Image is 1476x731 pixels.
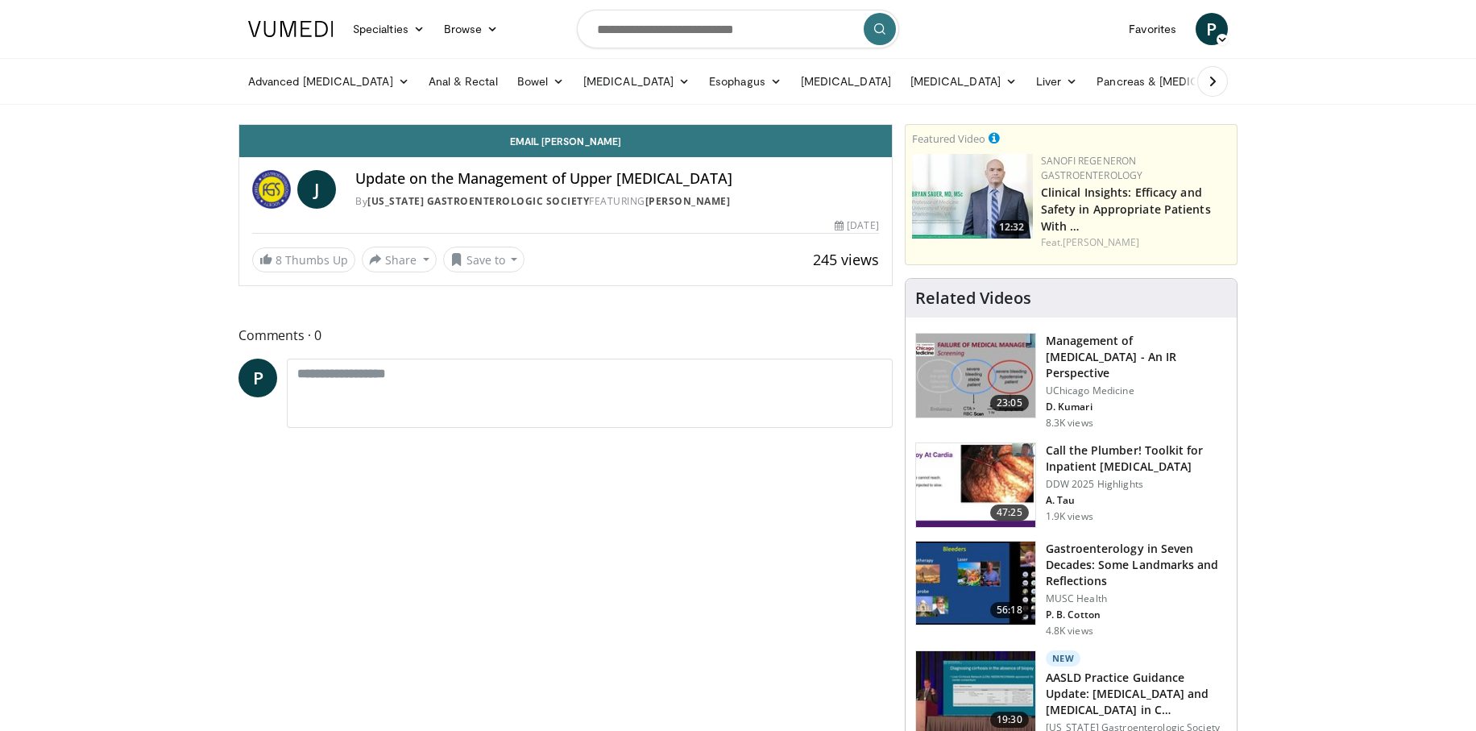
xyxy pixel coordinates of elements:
a: Pancreas & [MEDICAL_DATA] [1087,65,1275,98]
a: Clinical Insights: Efficacy and Safety in Appropriate Patients With … [1041,185,1211,234]
h3: AASLD Practice Guidance Update: [MEDICAL_DATA] and [MEDICAL_DATA] in C… [1046,670,1227,718]
div: [DATE] [835,218,878,233]
a: 47:25 Call the Plumber! Toolkit for Inpatient [MEDICAL_DATA] DDW 2025 Highlights A. Tau 1.9K views [915,442,1227,528]
a: Bowel [508,65,574,98]
a: [PERSON_NAME] [645,194,731,208]
h3: Gastroenterology in Seven Decades: Some Landmarks and Reflections [1046,541,1227,589]
a: Sanofi Regeneron Gastroenterology [1041,154,1143,182]
button: Save to [443,247,525,272]
p: P. B. Cotton [1046,608,1227,621]
a: Specialties [343,13,434,45]
a: 23:05 Management of [MEDICAL_DATA] - An IR Perspective UChicago Medicine D. Kumari 8.3K views [915,333,1227,430]
p: New [1046,650,1081,667]
p: DDW 2025 Highlights [1046,478,1227,491]
a: Email [PERSON_NAME] [239,125,892,157]
p: 4.8K views [1046,625,1093,638]
img: 5536a9e8-eb9a-4f20-9b0c-6829e1cdf3c2.150x105_q85_crop-smart_upscale.jpg [916,443,1035,527]
a: 8 Thumbs Up [252,247,355,272]
a: Esophagus [699,65,791,98]
p: D. Kumari [1046,401,1227,413]
img: Florida Gastroenterologic Society [252,170,291,209]
span: 56:18 [990,602,1029,618]
a: [PERSON_NAME] [1063,235,1139,249]
img: bb93d144-f14a-4ef9-9756-be2f2f3d1245.150x105_q85_crop-smart_upscale.jpg [916,542,1035,625]
h3: Call the Plumber! Toolkit for Inpatient [MEDICAL_DATA] [1046,442,1227,475]
a: Advanced [MEDICAL_DATA] [238,65,419,98]
a: Liver [1026,65,1087,98]
p: UChicago Medicine [1046,384,1227,397]
span: Comments 0 [238,325,893,346]
img: VuMedi Logo [248,21,334,37]
p: MUSC Health [1046,592,1227,605]
a: Browse [434,13,508,45]
span: 23:05 [990,395,1029,411]
h4: Update on the Management of Upper [MEDICAL_DATA] [355,170,879,188]
span: 8 [276,252,282,268]
a: [US_STATE] Gastroenterologic Society [367,194,589,208]
p: 1.9K views [1046,510,1093,523]
img: f07a691c-eec3-405b-bc7b-19fe7e1d3130.150x105_q85_crop-smart_upscale.jpg [916,334,1035,417]
span: 47:25 [990,505,1029,521]
a: 56:18 Gastroenterology in Seven Decades: Some Landmarks and Reflections MUSC Health P. B. Cotton ... [915,541,1227,638]
a: Anal & Rectal [419,65,508,98]
a: J [297,170,336,209]
p: 8.3K views [1046,417,1093,430]
a: P [238,359,277,397]
span: 19:30 [990,712,1029,728]
a: Favorites [1119,13,1186,45]
a: [MEDICAL_DATA] [791,65,901,98]
div: By FEATURING [355,194,879,209]
input: Search topics, interventions [577,10,899,48]
h4: Related Videos [915,289,1031,308]
small: Featured Video [912,131,985,146]
p: A. Tau [1046,494,1227,507]
span: 12:32 [994,220,1029,235]
button: Share [362,247,437,272]
a: 12:32 [912,154,1033,239]
h3: Management of [MEDICAL_DATA] - An IR Perspective [1046,333,1227,381]
img: bf9ce42c-6823-4735-9d6f-bc9dbebbcf2c.png.150x105_q85_crop-smart_upscale.jpg [912,154,1033,239]
a: [MEDICAL_DATA] [901,65,1026,98]
div: Feat. [1041,235,1230,250]
span: 245 views [813,250,879,269]
a: P [1196,13,1228,45]
a: [MEDICAL_DATA] [574,65,699,98]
